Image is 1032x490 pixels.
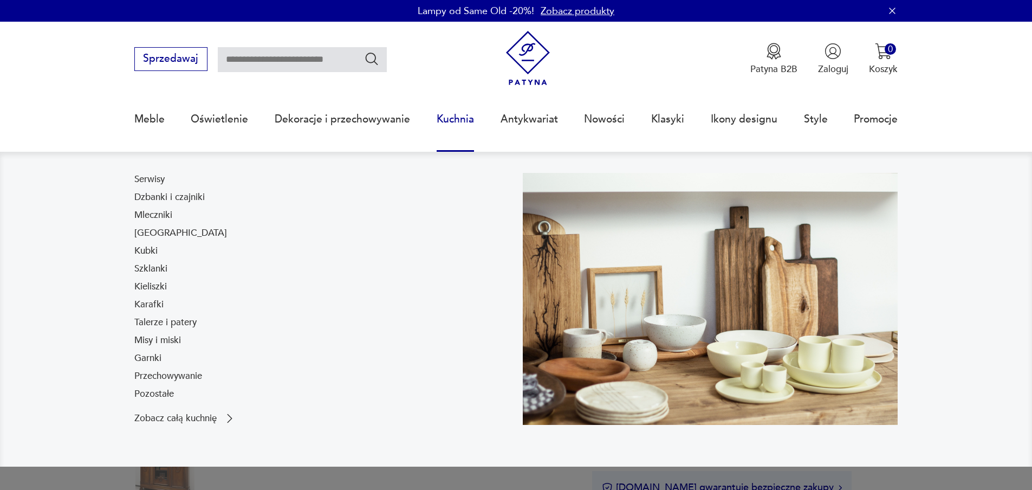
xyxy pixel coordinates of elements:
a: Przechowywanie [134,370,202,383]
div: 0 [885,43,896,55]
img: b2f6bfe4a34d2e674d92badc23dc4074.jpg [523,173,898,425]
a: Kubki [134,244,158,257]
a: Ikona medaluPatyna B2B [750,43,797,75]
button: 0Koszyk [869,43,898,75]
a: Antykwariat [501,94,558,144]
p: Lampy od Same Old -20%! [418,4,534,18]
a: Pozostałe [134,388,174,401]
a: Mleczniki [134,209,172,222]
a: Zobacz produkty [541,4,614,18]
p: Zobacz całą kuchnię [134,414,217,423]
img: Patyna - sklep z meblami i dekoracjami vintage [501,31,555,86]
a: Misy i miski [134,334,181,347]
p: Koszyk [869,63,898,75]
img: Ikonka użytkownika [825,43,841,60]
a: Promocje [854,94,898,144]
img: Ikona medalu [765,43,782,60]
p: Patyna B2B [750,63,797,75]
a: Sprzedawaj [134,55,207,64]
a: Style [804,94,828,144]
a: Zobacz całą kuchnię [134,412,236,425]
a: Klasyki [651,94,684,144]
a: [GEOGRAPHIC_DATA] [134,227,227,240]
a: Nowości [584,94,625,144]
button: Zaloguj [818,43,848,75]
a: Dzbanki i czajniki [134,191,205,204]
a: Meble [134,94,165,144]
a: Oświetlenie [191,94,248,144]
a: Karafki [134,298,164,311]
img: Ikona koszyka [875,43,892,60]
a: Dekoracje i przechowywanie [275,94,410,144]
a: Serwisy [134,173,165,186]
a: Szklanki [134,262,167,275]
p: Zaloguj [818,63,848,75]
a: Talerze i patery [134,316,197,329]
a: Garnki [134,352,161,365]
button: Sprzedawaj [134,47,207,71]
button: Patyna B2B [750,43,797,75]
a: Kieliszki [134,280,167,293]
button: Szukaj [364,51,380,67]
a: Ikony designu [711,94,777,144]
a: Kuchnia [437,94,474,144]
